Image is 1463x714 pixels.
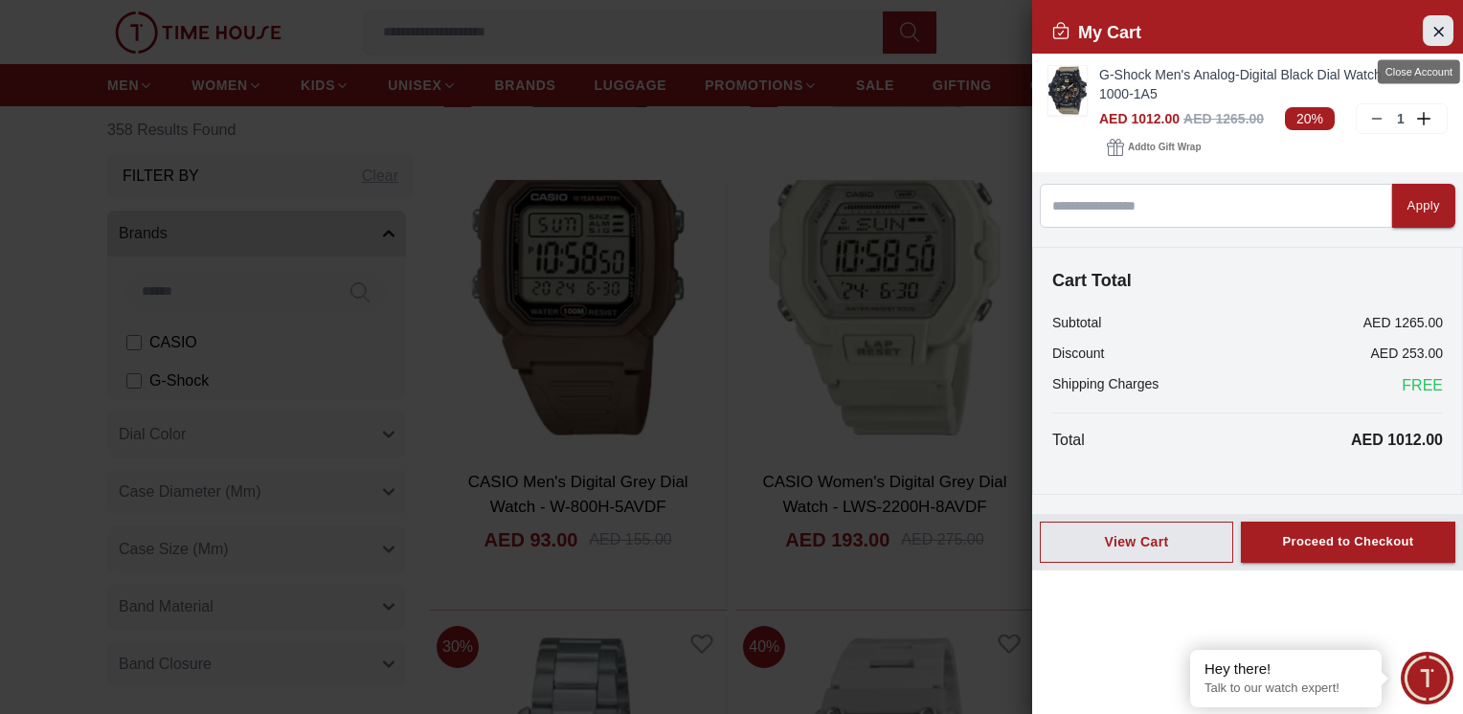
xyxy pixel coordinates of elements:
button: Proceed to Checkout [1241,522,1455,563]
p: Subtotal [1052,313,1101,332]
span: AED 1265.00 [1183,111,1264,126]
p: 1 [1393,109,1408,128]
h2: My Cart [1051,19,1141,46]
span: Add to Gift Wrap [1128,138,1201,157]
div: Chat Widget [1401,652,1453,704]
a: G-Shock Men's Analog-Digital Black Dial Watch - GG-1000-1A5 [1099,65,1448,103]
button: View Cart [1040,522,1233,563]
div: Hey there! [1204,659,1367,679]
p: AED 253.00 [1371,344,1444,363]
p: Shipping Charges [1052,374,1159,397]
span: AED 1012.00 [1099,111,1180,126]
button: Close Account [1423,15,1453,46]
div: Proceed to Checkout [1282,531,1413,553]
p: Discount [1052,344,1104,363]
button: Apply [1392,184,1455,228]
p: AED 1265.00 [1363,313,1443,332]
p: AED 1012.00 [1351,429,1443,452]
div: Close Account [1378,60,1460,84]
div: Apply [1407,195,1440,217]
h4: Cart Total [1052,267,1443,294]
span: FREE [1402,374,1443,397]
p: Total [1052,429,1085,452]
button: Addto Gift Wrap [1099,134,1208,161]
p: Talk to our watch expert! [1204,681,1367,697]
div: View Cart [1056,532,1217,551]
img: ... [1048,66,1087,115]
span: 20% [1285,107,1335,130]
